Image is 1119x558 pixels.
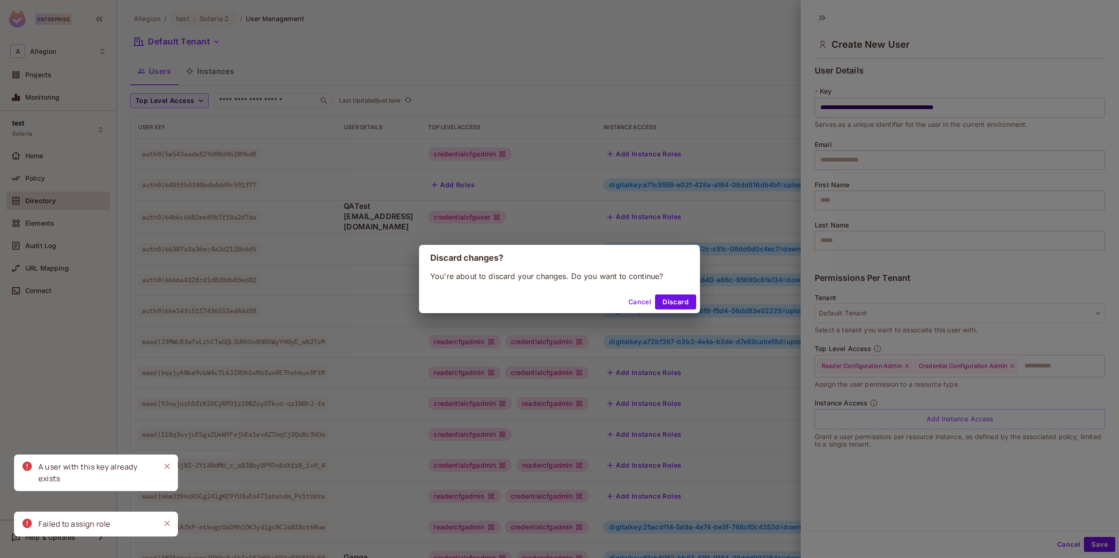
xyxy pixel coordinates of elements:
[625,294,655,309] button: Cancel
[160,459,174,473] button: Close
[160,516,174,530] button: Close
[419,245,700,271] h2: Discard changes?
[38,461,153,485] div: A user with this key already exists
[38,518,110,530] div: Failed to assign role
[430,271,689,281] p: You're about to discard your changes. Do you want to continue?
[655,294,696,309] button: Discard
